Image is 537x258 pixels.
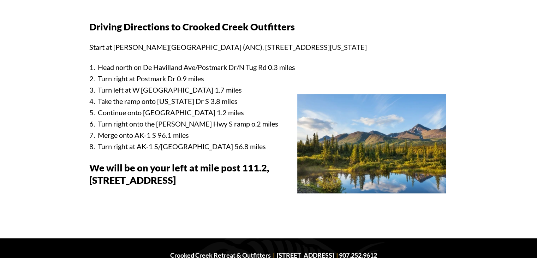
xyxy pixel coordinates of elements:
[89,95,481,107] p: 4. Take the ramp onto [US_STATE] Dr S 3.8 miles
[89,118,481,129] p: 6. Turn right onto the [PERSON_NAME] Hwy S ramp o.2 miles
[89,129,481,141] p: 7. Merge onto AK-1 S 96.1 miles
[89,20,481,33] p: Driving Directions to Crooked Creek Outfitters
[89,141,481,152] p: 8. Turn right at AK-1 S/[GEOGRAPHIC_DATA] 56.8 miles
[89,73,481,84] p: 2. Turn right at Postmark Dr 0.9 miles
[89,84,481,95] p: 3. Turn left at W [GEOGRAPHIC_DATA] 1.7 miles
[89,107,481,118] p: 5. Continue onto [GEOGRAPHIC_DATA] 1.2 miles
[89,174,481,186] p: [STREET_ADDRESS]
[89,42,481,52] p: Start at [PERSON_NAME][GEOGRAPHIC_DATA] (ANC), [STREET_ADDRESS][US_STATE]
[89,61,481,73] p: 1. Head north on De Havilland Ave/Postmark Dr/N Tug Rd 0.3 miles
[297,94,446,194] img: Alaska lake and mountain landscape
[89,162,481,174] p: We will be on your left at mile post 111.2,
